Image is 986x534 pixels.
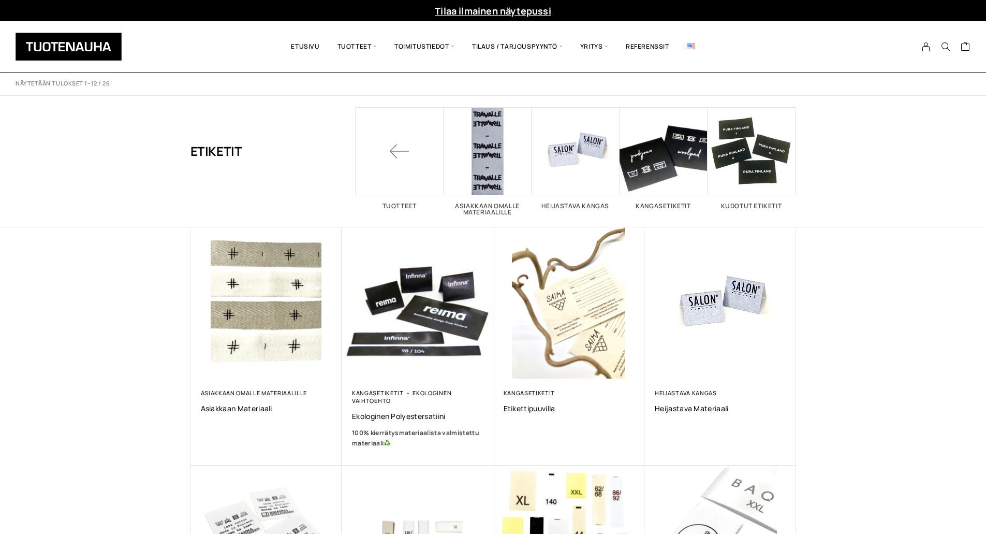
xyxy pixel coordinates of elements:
[352,428,479,448] b: 100% kierrätysmateriaalista valmistettu materiaali
[356,107,444,209] a: Tuotteet
[463,29,571,64] span: Tilaus / Tarjouspyyntö
[961,41,970,54] a: Cart
[190,107,242,195] h1: Etiketit
[532,203,620,209] h2: Heijastava kangas
[916,42,936,51] a: My Account
[201,403,332,413] a: Asiakkaan materiaali
[16,80,110,88] p: Näytetään tulokset 1–12 / 26
[201,389,307,397] a: Asiakkaan omalle materiaalille
[444,203,532,215] h2: Asiakkaan omalle materiaalille
[352,389,404,397] a: Kangasetiketit
[282,29,328,64] a: Etusivu
[617,29,678,64] a: Referenssit
[386,29,463,64] span: Toimitustiedot
[571,29,617,64] span: Yritys
[504,403,635,413] a: Etikettipuuvilla
[655,403,786,413] a: Heijastava materiaali
[620,107,708,209] a: Visit product category Kangasetiketit
[352,428,483,449] a: 100% kierrätysmateriaalista valmistettu materiaali♻️
[329,29,386,64] span: Tuotteet
[352,411,483,421] a: Ekologinen polyestersatiini
[504,389,555,397] a: Kangasetiketit
[444,107,532,215] a: Visit product category Asiakkaan omalle materiaalille
[687,44,695,49] img: English
[435,5,551,17] a: Tilaa ilmainen näytepussi
[532,107,620,209] a: Visit product category Heijastava kangas
[356,203,444,209] h2: Tuotteet
[655,389,717,397] a: Heijastava kangas
[352,389,451,405] a: Ekologinen vaihtoehto
[620,203,708,209] h2: Kangasetiketit
[384,440,390,446] img: ♻️
[936,42,955,51] button: Search
[708,203,796,209] h2: Kudotut etiketit
[708,107,796,209] a: Visit product category Kudotut etiketit
[16,33,122,61] img: Tuotenauha Oy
